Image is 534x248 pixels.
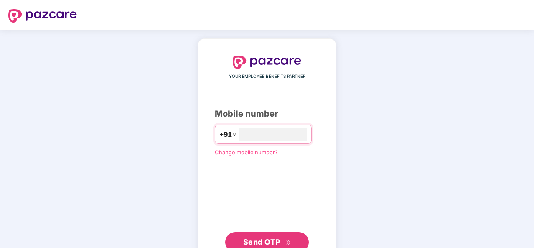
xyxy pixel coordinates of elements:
span: Send OTP [243,238,280,246]
span: YOUR EMPLOYEE BENEFITS PARTNER [229,73,305,80]
img: logo [8,9,77,23]
a: Change mobile number? [215,149,278,156]
span: double-right [286,240,291,245]
img: logo [233,56,301,69]
div: Mobile number [215,107,319,120]
span: down [232,132,237,137]
span: +91 [219,129,232,140]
